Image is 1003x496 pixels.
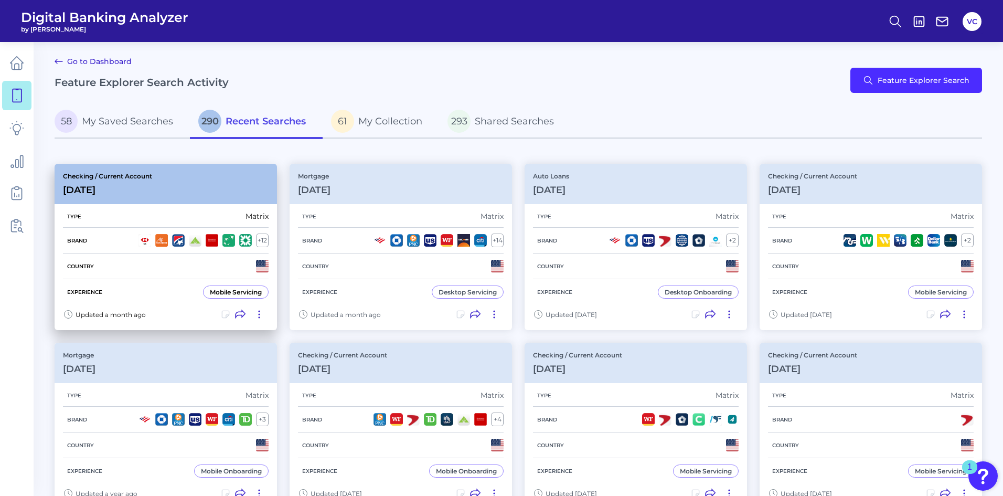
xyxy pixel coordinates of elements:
[246,212,269,221] div: Matrix
[961,234,974,247] div: + 2
[447,110,471,133] span: 293
[915,467,967,475] div: Mobile Servicing
[298,392,321,399] h5: Type
[533,363,622,375] h3: [DATE]
[256,234,269,247] div: + 12
[878,76,969,85] span: Feature Explorer Search
[768,184,857,196] h3: [DATE]
[55,105,190,139] a: 58My Saved Searches
[298,363,387,375] h3: [DATE]
[680,467,732,475] div: Mobile Servicing
[760,164,982,330] a: Checking / Current Account[DATE]TypeMatrixBrand+2CountryExperienceMobile ServicingUpdated [DATE]
[533,392,556,399] h5: Type
[768,172,857,180] p: Checking / Current Account
[63,172,152,180] p: Checking / Current Account
[298,263,333,270] h5: Country
[768,237,796,244] h5: Brand
[298,213,321,220] h5: Type
[190,105,323,139] a: 290Recent Searches
[436,467,497,475] div: Mobile Onboarding
[323,105,439,139] a: 61My Collection
[951,391,974,400] div: Matrix
[716,391,739,400] div: Matrix
[63,213,86,220] h5: Type
[768,351,857,359] p: Checking / Current Account
[55,55,132,68] a: Go to Dashboard
[533,289,577,296] h5: Experience
[298,468,342,474] h5: Experience
[533,263,568,270] h5: Country
[781,311,832,319] span: Updated [DATE]
[331,110,354,133] span: 61
[298,237,326,244] h5: Brand
[246,391,269,400] div: Matrix
[298,351,387,359] p: Checking / Current Account
[716,212,739,221] div: Matrix
[298,442,333,449] h5: Country
[533,442,568,449] h5: Country
[768,392,791,399] h5: Type
[968,461,998,491] button: Open Resource Center, 1 new notification
[201,467,262,475] div: Mobile Onboarding
[198,110,221,133] span: 290
[481,391,504,400] div: Matrix
[63,184,152,196] h3: [DATE]
[63,442,98,449] h5: Country
[63,468,106,474] h5: Experience
[63,363,95,375] h3: [DATE]
[298,289,342,296] h5: Experience
[21,9,188,25] span: Digital Banking Analyzer
[850,68,982,93] button: Feature Explorer Search
[76,311,146,319] span: Updated a month ago
[967,467,972,481] div: 1
[533,351,622,359] p: Checking / Current Account
[63,351,95,359] p: Mortgage
[55,164,277,330] a: Checking / Current Account[DATE]TypeMatrixBrand+12CountryExperienceMobile ServicingUpdated a mont...
[491,413,504,426] div: + 4
[533,237,561,244] h5: Brand
[768,213,791,220] h5: Type
[210,288,262,296] div: Mobile Servicing
[768,363,857,375] h3: [DATE]
[533,416,561,423] h5: Brand
[963,12,981,31] button: VC
[63,263,98,270] h5: Country
[63,289,106,296] h5: Experience
[290,164,512,330] a: Mortgage[DATE]TypeMatrixBrand+14CountryExperienceDesktop ServicingUpdated a month ago
[226,115,306,127] span: Recent Searches
[951,212,974,221] div: Matrix
[665,288,732,296] div: Desktop Onboarding
[439,105,571,139] a: 293Shared Searches
[439,288,497,296] div: Desktop Servicing
[63,416,91,423] h5: Brand
[475,115,554,127] span: Shared Searches
[21,25,188,33] span: by [PERSON_NAME]
[63,392,86,399] h5: Type
[533,468,577,474] h5: Experience
[768,416,796,423] h5: Brand
[298,172,330,180] p: Mortgage
[82,115,173,127] span: My Saved Searches
[768,263,803,270] h5: Country
[768,442,803,449] h5: Country
[546,311,597,319] span: Updated [DATE]
[726,234,739,247] div: + 2
[55,76,229,89] h2: Feature Explorer Search Activity
[311,311,381,319] span: Updated a month ago
[481,212,504,221] div: Matrix
[358,115,422,127] span: My Collection
[768,289,812,296] h5: Experience
[915,288,967,296] div: Mobile Servicing
[55,110,78,133] span: 58
[533,213,556,220] h5: Type
[525,164,747,330] a: Auto Loans[DATE]TypeMatrixBrand+2CountryExperienceDesktop OnboardingUpdated [DATE]
[768,468,812,474] h5: Experience
[298,416,326,423] h5: Brand
[63,237,91,244] h5: Brand
[491,234,504,247] div: + 14
[256,413,269,426] div: + 3
[533,184,569,196] h3: [DATE]
[298,184,330,196] h3: [DATE]
[533,172,569,180] p: Auto Loans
